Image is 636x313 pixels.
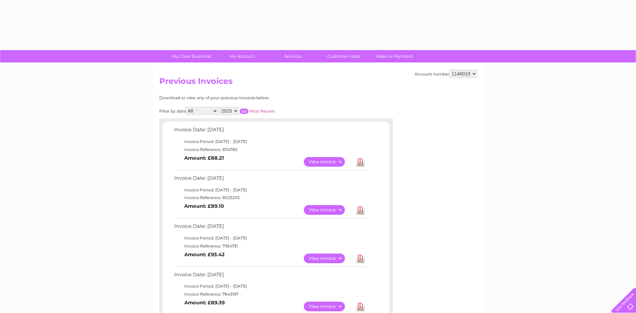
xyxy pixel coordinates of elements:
[184,155,224,161] b: Amount: £88.21
[173,290,368,298] td: Invoice Reference: 7843197
[265,50,321,62] a: Services
[159,76,477,89] h2: Previous Invoices
[173,222,368,234] td: Invoice Date: [DATE]
[316,50,371,62] a: Customer Help
[173,138,368,146] td: Invoice Period: [DATE] - [DATE]
[249,109,275,114] a: Most Recent
[304,254,353,263] a: View
[173,242,368,250] td: Invoice Reference: 7934731
[184,203,224,209] b: Amount: £89.10
[356,157,365,167] a: Download
[356,254,365,263] a: Download
[184,300,225,306] b: Amount: £89.39
[356,205,365,215] a: Download
[173,186,368,194] td: Invoice Period: [DATE] - [DATE]
[415,70,477,78] div: Account number
[356,302,365,311] a: Download
[304,157,353,167] a: View
[304,205,353,215] a: View
[367,50,422,62] a: Make A Payment
[159,107,335,115] div: Filter by date
[173,282,368,290] td: Invoice Period: [DATE] - [DATE]
[184,252,225,258] b: Amount: £93.42
[173,125,368,138] td: Invoice Date: [DATE]
[215,50,270,62] a: My Account
[164,50,219,62] a: My Clear Business
[159,96,335,100] div: Download or view any of your previous invoices below.
[173,194,368,202] td: Invoice Reference: 8025205
[173,146,368,154] td: Invoice Reference: 8114785
[173,174,368,186] td: Invoice Date: [DATE]
[304,302,353,311] a: View
[173,234,368,242] td: Invoice Period: [DATE] - [DATE]
[173,270,368,283] td: Invoice Date: [DATE]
